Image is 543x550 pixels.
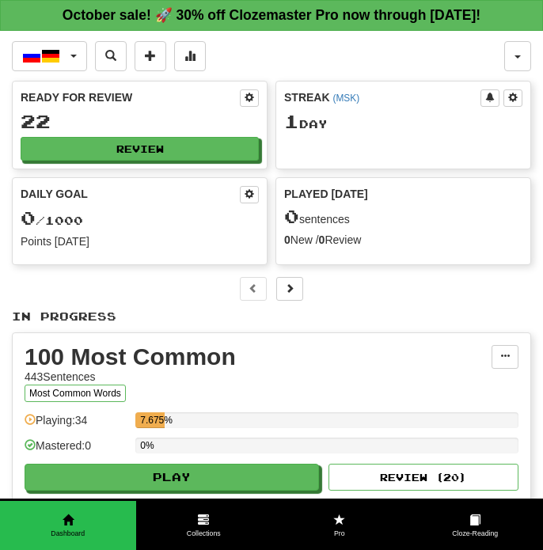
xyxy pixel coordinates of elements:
div: Daily Goal [21,186,240,203]
strong: 0 [284,233,290,246]
button: Most Common Words [25,385,126,402]
span: Pro [271,529,408,539]
div: New / Review [284,232,522,248]
div: Mastered: 0 [25,438,127,464]
button: Search sentences [95,41,127,71]
div: Points [DATE] [21,233,259,249]
div: sentences [284,207,522,227]
div: Day [284,112,522,132]
div: Streak [284,89,480,105]
div: 100 Most Common [25,345,492,369]
button: Review [21,137,259,161]
span: / 1000 [21,214,83,227]
div: 22 [21,112,259,131]
button: Play [25,464,319,491]
span: 0 [284,205,299,227]
button: Add sentence to collection [135,41,166,71]
p: In Progress [12,309,531,324]
strong: 0 [319,233,325,246]
a: (MSK) [332,93,359,104]
span: Collections [136,529,272,539]
button: More stats [174,41,206,71]
span: 1 [284,110,299,132]
div: Ready for Review [21,89,240,105]
button: Review (20) [328,464,518,491]
strong: October sale! 🚀 30% off Clozemaster Pro now through [DATE]! [63,7,480,23]
div: 7.675% [140,412,165,428]
div: 443 Sentences [25,369,492,385]
div: Playing: 34 [25,412,127,438]
span: 0 [21,207,36,229]
span: Played [DATE] [284,186,368,202]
